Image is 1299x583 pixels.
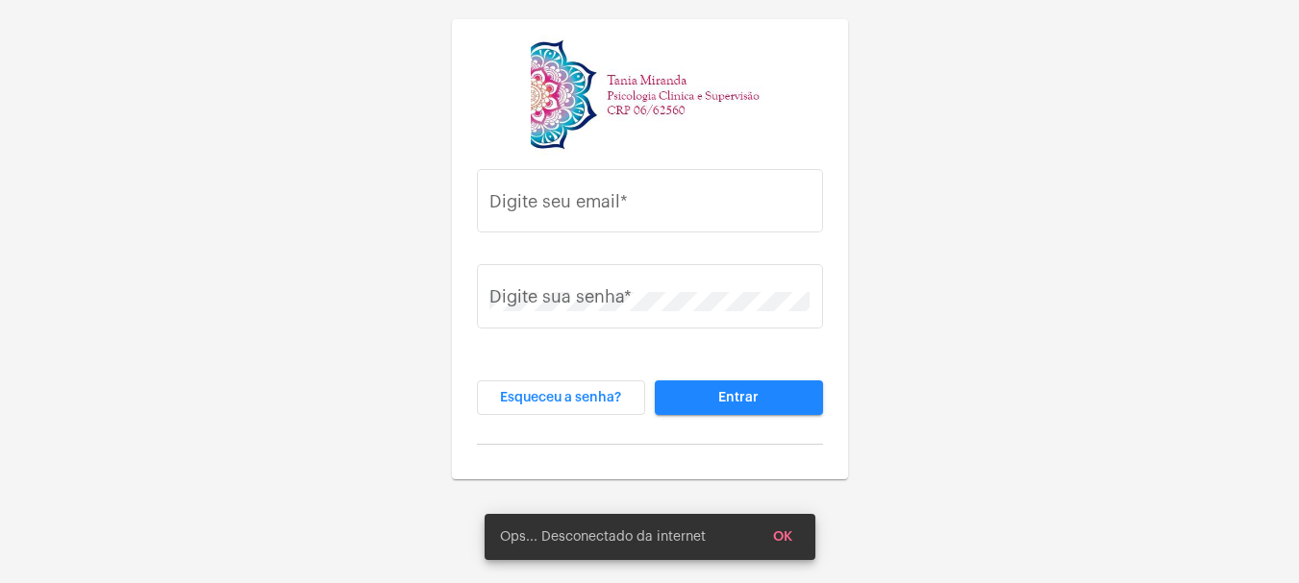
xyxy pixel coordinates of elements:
[758,520,808,554] button: OK
[489,196,810,215] input: Digite seu email
[500,527,706,547] span: Ops... Desconectado da internet
[718,391,759,404] span: Entrar
[655,380,823,415] button: Entrar
[477,380,645,415] button: Esqueceu a senha?
[500,391,621,404] span: Esqueceu a senha?
[531,35,768,155] img: 82f91219-cc54-a9e9-c892-318f5ec67ab1.jpg
[773,530,792,544] span: OK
